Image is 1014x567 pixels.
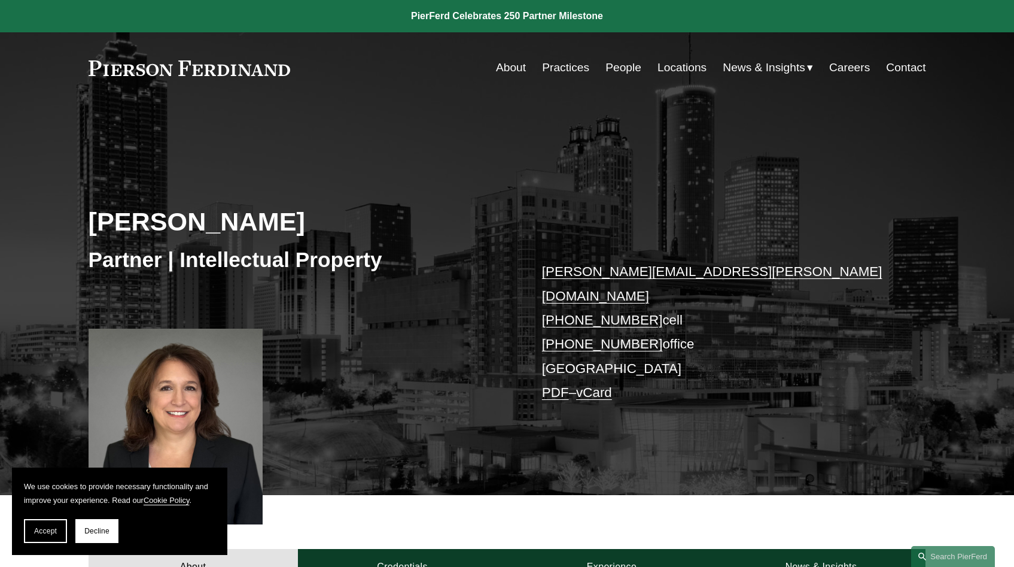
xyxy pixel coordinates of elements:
[576,385,612,400] a: vCard
[84,527,109,535] span: Decline
[89,247,507,273] h3: Partner | Intellectual Property
[89,206,507,237] h2: [PERSON_NAME]
[605,56,641,79] a: People
[542,56,589,79] a: Practices
[542,313,663,328] a: [PHONE_NUMBER]
[657,56,707,79] a: Locations
[34,527,57,535] span: Accept
[542,385,569,400] a: PDF
[542,264,882,303] a: [PERSON_NAME][EMAIL_ADDRESS][PERSON_NAME][DOMAIN_NAME]
[829,56,870,79] a: Careers
[496,56,526,79] a: About
[542,260,891,405] p: cell office [GEOGRAPHIC_DATA] –
[723,56,813,79] a: folder dropdown
[886,56,925,79] a: Contact
[542,336,663,351] a: [PHONE_NUMBER]
[911,546,995,567] a: Search this site
[75,519,118,543] button: Decline
[24,480,215,507] p: We use cookies to provide necessary functionality and improve your experience. Read our .
[144,496,190,505] a: Cookie Policy
[24,519,67,543] button: Accept
[723,57,805,78] span: News & Insights
[12,468,227,555] section: Cookie banner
